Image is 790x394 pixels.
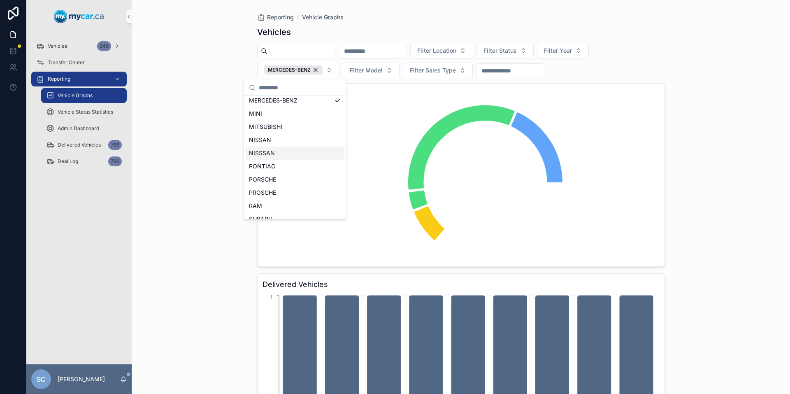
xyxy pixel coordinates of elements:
div: 346 [97,41,111,51]
span: MITSUBISHI [249,123,282,131]
span: Vehicles [48,43,67,49]
span: MINI [249,110,262,118]
span: Filter Model [350,66,383,75]
p: [PERSON_NAME] [58,375,105,383]
div: Suggestions [244,96,346,219]
span: PONTIAC [249,162,275,170]
button: Select Button [403,63,473,78]
span: Filter Sales Type [410,66,456,75]
span: NISSAN [249,136,271,144]
button: Select Button [410,43,473,58]
button: Select Button [257,62,339,78]
span: Filter Location [417,47,456,55]
span: NISSSAN [249,149,275,157]
a: Admin Dashboard [41,121,127,136]
span: Reporting [48,76,70,82]
a: Reporting [257,13,294,21]
a: Vehicle Graphs [41,88,127,103]
h3: Status Pie Chart [263,89,660,100]
button: Select Button [343,63,400,78]
span: PROSCHE [249,189,276,197]
div: scrollable content [26,33,132,180]
img: App logo [54,10,104,23]
a: Vehicle Graphs [302,13,344,21]
span: SC [37,374,46,384]
span: Filter Year [544,47,572,55]
h1: Vehicles [257,26,291,38]
a: Reporting [31,72,127,86]
span: PORSCHE [249,175,276,184]
button: Select Button [476,43,534,58]
button: Unselect 24 [264,65,323,75]
div: chart [263,103,660,261]
div: 796 [108,140,122,150]
span: Transfer Center [48,59,85,66]
a: Vehicles346 [31,39,127,54]
tspan: 1 [270,294,272,300]
a: Deal Log796 [41,154,127,169]
span: SUBARU [249,215,272,223]
span: Vehicle Status Statistics [58,109,113,115]
a: Transfer Center [31,55,127,70]
a: Delivered Vehicles796 [41,138,127,152]
span: Delivered Vehicles [58,142,101,148]
span: Filter Status [483,47,517,55]
span: Vehicle Graphs [58,92,93,99]
a: Vehicle Status Statistics [41,105,127,119]
span: Reporting [267,13,294,21]
h3: Delivered Vehicles [263,279,660,290]
div: 796 [108,156,122,166]
span: MERCEDES-BENZ [268,67,311,73]
span: Admin Dashboard [58,125,99,132]
span: RAM [249,202,262,210]
span: Deal Log [58,158,78,165]
button: Select Button [537,43,589,58]
span: MERCEDES-BENZ [249,96,297,105]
